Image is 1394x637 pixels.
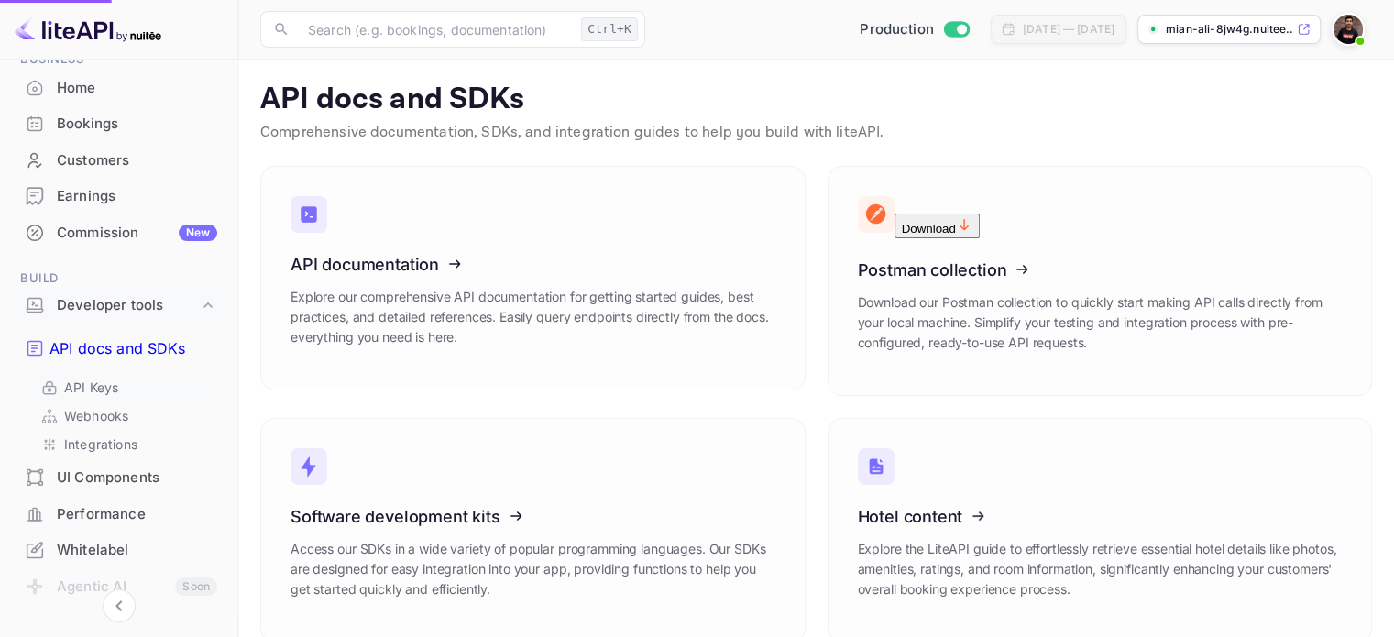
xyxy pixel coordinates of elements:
[297,11,574,48] input: Search (e.g. bookings, documentation)
[49,337,186,359] p: API docs and SDKs
[11,71,226,106] div: Home
[11,290,226,322] div: Developer tools
[291,287,775,347] p: Explore our comprehensive API documentation for getting started guides, best practices, and detai...
[40,434,212,454] a: Integrations
[1166,21,1293,38] p: mian-ali-8jw4g.nuitee....
[64,406,128,425] p: Webhooks
[57,467,217,489] div: UI Components
[57,504,217,525] div: Performance
[11,179,226,214] div: Earnings
[64,378,118,397] p: API Keys
[11,497,226,531] a: Performance
[64,434,137,454] p: Integrations
[57,150,217,171] div: Customers
[1334,15,1363,44] img: Mian Ali
[11,215,226,249] a: CommissionNew
[11,106,226,140] a: Bookings
[1023,21,1114,38] div: [DATE] — [DATE]
[33,431,219,457] div: Integrations
[860,19,934,40] span: Production
[179,225,217,241] div: New
[581,17,638,41] div: Ctrl+K
[260,122,1372,144] p: Comprehensive documentation, SDKs, and integration guides to help you build with liteAPI.
[11,215,226,251] div: CommissionNew
[15,15,161,44] img: LiteAPI logo
[57,186,217,207] div: Earnings
[858,507,1343,526] h3: Hotel content
[57,223,217,244] div: Commission
[11,269,226,289] span: Build
[11,533,226,566] a: Whitelabel
[11,497,226,533] div: Performance
[103,589,136,622] button: Collapse navigation
[858,539,1343,599] p: Explore the LiteAPI guide to effortlessly retrieve essential hotel details like photos, amenities...
[11,143,226,177] a: Customers
[858,260,1343,280] h3: Postman collection
[57,114,217,135] div: Bookings
[260,166,806,390] a: API documentationExplore our comprehensive API documentation for getting started guides, best pra...
[291,539,775,599] p: Access our SDKs in a wide variety of popular programming languages. Our SDKs are designed for eas...
[33,402,219,429] div: Webhooks
[11,533,226,568] div: Whitelabel
[57,540,217,561] div: Whitelabel
[895,214,980,238] button: Download
[291,255,775,274] h3: API documentation
[57,614,217,635] div: API Logs
[11,71,226,104] a: Home
[11,143,226,179] div: Customers
[291,507,775,526] h3: Software development kits
[57,295,199,316] div: Developer tools
[11,460,226,494] a: UI Components
[40,378,212,397] a: API Keys
[858,292,1343,353] p: Download our Postman collection to quickly start making API calls directly from your local machin...
[11,460,226,496] div: UI Components
[26,323,223,374] a: API docs and SDKs
[33,374,219,401] div: API Keys
[57,78,217,99] div: Home
[852,19,976,40] div: Switch to Sandbox mode
[40,406,212,425] a: Webhooks
[11,179,226,213] a: Earnings
[11,49,226,70] span: Business
[260,82,1372,118] p: API docs and SDKs
[11,106,226,142] div: Bookings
